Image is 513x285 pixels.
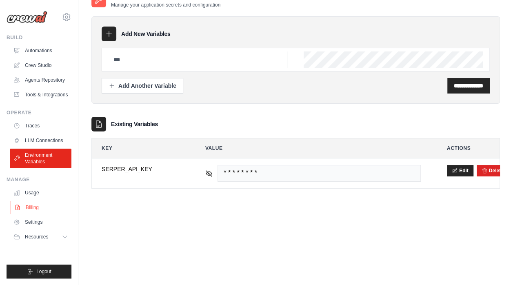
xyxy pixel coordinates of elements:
[10,149,71,168] a: Environment Variables
[121,30,171,38] h3: Add New Variables
[10,134,71,147] a: LLM Connections
[111,120,158,128] h3: Existing Variables
[7,11,47,23] img: Logo
[7,176,71,183] div: Manage
[102,78,183,94] button: Add Another Variable
[102,165,179,173] span: SERPER_API_KEY
[111,2,220,8] p: Manage your application secrets and configuration
[10,216,71,229] a: Settings
[10,44,71,57] a: Automations
[10,73,71,87] a: Agents Repository
[447,165,473,176] button: Edit
[10,230,71,243] button: Resources
[437,138,500,158] th: Actions
[7,109,71,116] div: Operate
[195,138,431,158] th: Value
[92,138,189,158] th: Key
[7,34,71,41] div: Build
[10,59,71,72] a: Crew Studio
[10,186,71,199] a: Usage
[7,265,71,278] button: Logout
[36,268,51,275] span: Logout
[25,234,48,240] span: Resources
[11,201,72,214] a: Billing
[482,167,504,174] button: Delete
[10,119,71,132] a: Traces
[10,88,71,101] a: Tools & Integrations
[109,82,176,90] div: Add Another Variable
